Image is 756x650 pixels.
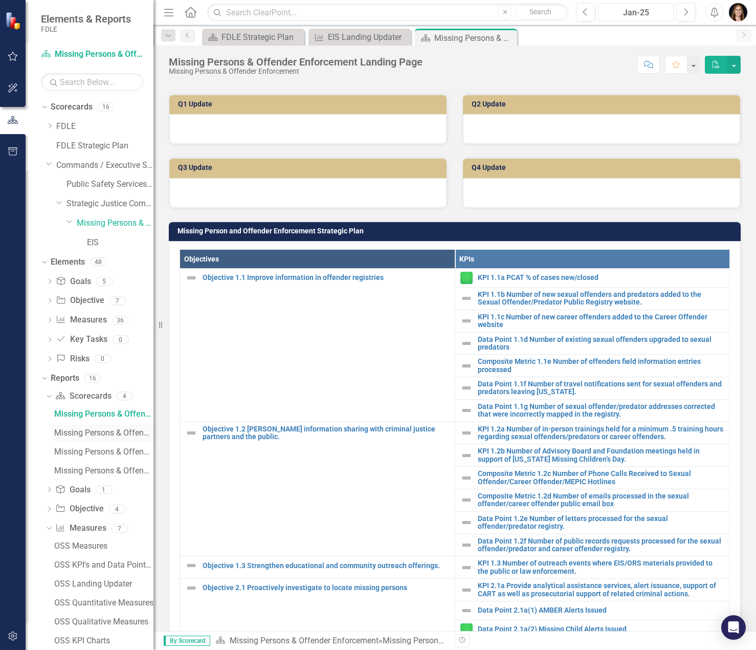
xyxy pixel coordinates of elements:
input: Search Below... [41,73,143,91]
img: Not Defined [460,561,473,574]
div: Missing Persons & Offender Enforcement Landing Page [54,409,153,419]
div: 48 [90,257,106,266]
a: Risks [56,353,89,365]
a: Missing Persons & Offender Enforcement Landing Page [52,406,153,422]
img: Not Defined [460,404,473,417]
td: Double-Click to Edit Right Click for Context Menu [455,511,730,534]
img: Not Defined [460,584,473,596]
a: Objective [56,295,104,307]
a: Data Point 1.1d Number of existing sexual offenders upgraded to sexual predators [478,336,725,352]
a: Composite Metric 1.2d Number of emails processed in the sexual offender/career offender public em... [478,492,725,508]
td: Double-Click to Edit Right Click for Context Menu [455,556,730,579]
div: OSS KPI Charts [54,636,153,645]
div: 16 [84,374,101,383]
a: Measures [56,314,106,326]
a: Missing Persons & Offender Enforcement [52,463,153,479]
td: Double-Click to Edit Right Click for Context Menu [455,444,730,467]
td: Double-Click to Edit Right Click for Context Menu [455,467,730,489]
h3: Q3 Update [178,164,441,171]
div: Open Intercom Messenger [721,615,746,640]
img: ClearPoint Strategy [4,11,24,30]
div: 1 [96,485,112,494]
div: 4 [109,505,125,513]
div: 16 [98,103,114,112]
a: Strategic Justice Command [66,198,153,210]
td: Double-Click to Edit Right Click for Context Menu [455,534,730,556]
a: Data Point 1.2f Number of public records requests processed for the sexual offender/predator and ... [478,537,725,553]
div: FDLE Strategic Plan [221,31,302,44]
span: Elements & Reports [41,13,131,25]
img: Not Defined [185,582,197,594]
img: Not Defined [460,494,473,506]
a: EIS Landing Updater [311,31,408,44]
img: Not Defined [460,604,473,617]
img: Not Defined [460,360,473,372]
td: Double-Click to Edit Right Click for Context Menu [180,556,455,579]
input: Search ClearPoint... [207,4,568,21]
td: Double-Click to Edit Right Click for Context Menu [455,332,730,355]
a: Objective 1.3 Strengthen educational and community outreach offerings. [203,562,450,570]
td: Double-Click to Edit Right Click for Context Menu [455,399,730,422]
h3: Q4 Update [472,164,735,171]
a: Missing Persons & Offender Enforcement Qualitative KPIs [52,425,153,441]
td: Double-Click to Edit Right Click for Context Menu [455,287,730,310]
a: Public Safety Services Command [66,179,153,190]
img: Not Defined [185,427,197,439]
a: Objective [55,503,103,515]
a: KPI 1.1c Number of new career offenders added to the Career Offender website [478,313,725,329]
a: Missing Persons & Offender Enforcement [41,49,143,60]
img: Not Defined [460,539,473,551]
div: Jan-25 [602,7,670,19]
a: OSS KPI's and Data Points Charts [52,557,153,573]
a: Scorecards [55,391,111,402]
a: Composite Metric 1.1e Number of offenders field information entries processed [478,358,725,374]
td: Double-Click to Edit Right Click for Context Menu [455,268,730,287]
div: Missing Persons & Offender Enforcement Goals, Measure and Initiatives Alignment Matrix [54,447,153,457]
td: Double-Click to Edit Right Click for Context Menu [455,620,730,639]
div: 7 [109,296,126,305]
a: Data Point 2.1a(1) AMBER Alerts Issued [478,606,725,614]
img: Not Defined [460,315,473,327]
a: OSS Quantitative Measures [52,595,153,611]
img: Not Defined [460,382,473,394]
div: 36 [112,316,128,324]
div: 4 [117,392,133,400]
img: Not Defined [460,292,473,305]
div: OSS Measures [54,541,153,551]
img: Not Defined [185,272,197,284]
a: Missing Persons & Offender Enforcement [230,636,379,645]
td: Double-Click to Edit Right Click for Context Menu [455,355,730,377]
img: Not Defined [460,427,473,439]
a: Key Tasks [56,334,107,345]
a: KPI 2.1a Provide analytical assistance services, alert issuance, support of CART as well as prose... [478,582,725,598]
a: Objective 1.1 Improve information in offender registries [203,274,450,281]
a: Data Point 2.1a(2) Missing Child Alerts Issued [478,625,725,633]
div: Missing Persons & Offender Enforcement Landing Page [434,32,515,45]
div: 5 [96,277,113,286]
div: OSS Quantitative Measures [54,598,153,608]
a: Goals [56,276,91,288]
td: Double-Click to Edit Right Click for Context Menu [455,601,730,620]
span: By Scorecard [164,636,210,646]
a: KPI 1.3 Number of outreach events where EIS/ORS materials provided to the public or law enforcement. [478,559,725,575]
a: EIS [87,237,153,249]
a: FDLE Strategic Plan [56,140,153,152]
h3: Q2 Update [472,100,735,108]
a: OSS Landing Updater [52,576,153,592]
div: Missing Persons & Offender Enforcement Landing Page [383,636,584,645]
img: Not Defined [460,337,473,350]
td: Double-Click to Edit Right Click for Context Menu [455,310,730,332]
a: Missing Persons & Offender Enforcement Goals, Measure and Initiatives Alignment Matrix [52,444,153,460]
div: EIS Landing Updater [328,31,408,44]
div: 0 [95,355,111,363]
img: Proceeding as Planned [460,272,473,284]
a: OSS Qualitative Measures [52,614,153,630]
div: Missing Persons & Offender Enforcement Landing Page [169,56,423,68]
td: Double-Click to Edit Right Click for Context Menu [455,579,730,601]
td: Double-Click to Edit Right Click for Context Menu [180,422,455,556]
a: Data Point 1.2e Number of letters processed for the sexual offender/predator registry. [478,515,725,531]
a: KPI 1.1a PCAT % of cases new/closed [478,274,725,281]
div: Missing Persons & Offender Enforcement Qualitative KPIs [54,428,153,438]
div: Missing Persons & Offender Enforcement [54,466,153,475]
img: Not Defined [460,449,473,462]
